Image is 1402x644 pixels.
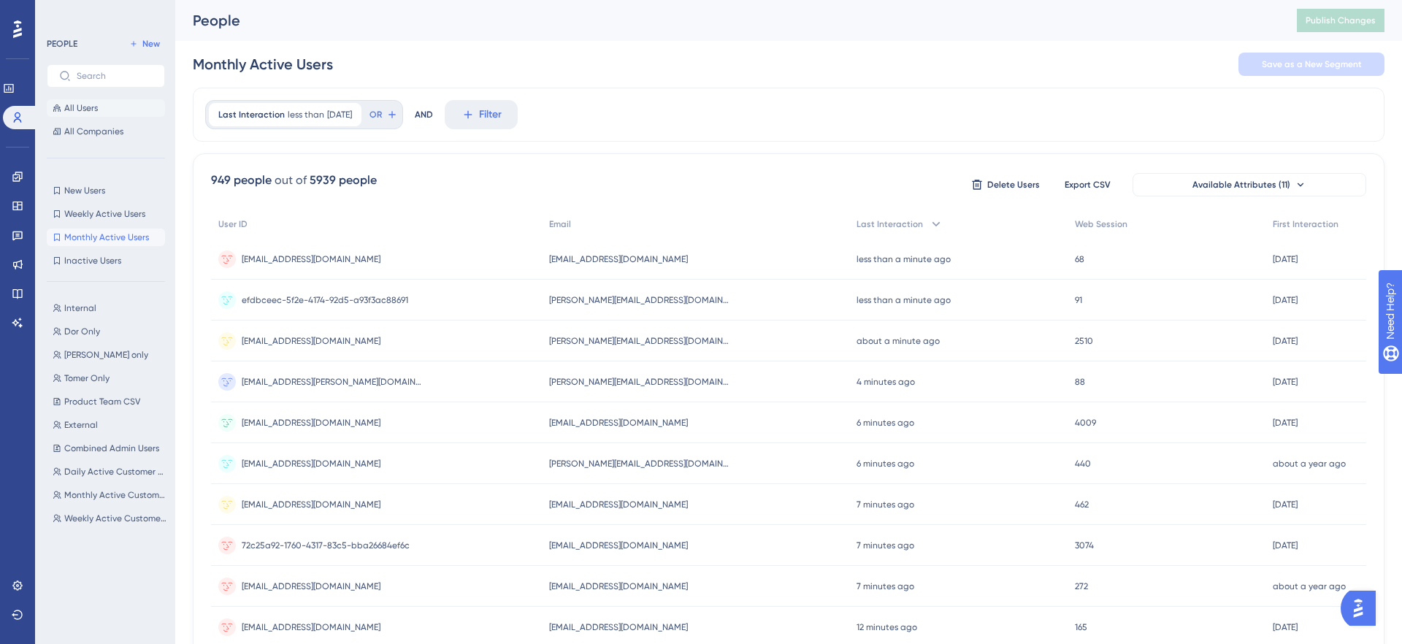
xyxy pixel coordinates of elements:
time: about a year ago [1273,459,1346,469]
span: First Interaction [1273,218,1338,230]
button: Inactive Users [47,252,165,269]
span: [EMAIL_ADDRESS][DOMAIN_NAME] [242,580,380,592]
span: 68 [1075,253,1084,265]
span: Last Interaction [218,109,285,120]
time: 7 minutes ago [857,581,914,591]
button: All Users [47,99,165,117]
span: All Users [64,102,98,114]
button: All Companies [47,123,165,140]
button: Delete Users [969,173,1042,196]
span: [EMAIL_ADDRESS][DOMAIN_NAME] [242,335,380,347]
span: [DATE] [327,109,352,120]
span: [PERSON_NAME][EMAIL_ADDRESS][DOMAIN_NAME] [549,376,732,388]
button: Weekly Active Users [47,205,165,223]
button: Publish Changes [1297,9,1384,32]
button: Product Team CSV [47,393,174,410]
span: 91 [1075,294,1082,306]
span: External [64,419,98,431]
time: 6 minutes ago [857,418,914,428]
iframe: UserGuiding AI Assistant Launcher [1341,586,1384,630]
button: Monthly Active Customer Users [47,486,174,504]
button: Export CSV [1051,173,1124,196]
span: Tomer Only [64,372,110,384]
span: [EMAIL_ADDRESS][DOMAIN_NAME] [242,253,380,265]
span: Combined Admin Users [64,442,159,454]
span: efdbceec-5f2e-4174-92d5-a93f3ac88691 [242,294,408,306]
div: People [193,10,1260,31]
button: Daily Active Customer Users [47,463,174,480]
span: 88 [1075,376,1085,388]
span: [EMAIL_ADDRESS][DOMAIN_NAME] [549,253,688,265]
span: Last Interaction [857,218,923,230]
span: 272 [1075,580,1088,592]
span: Export CSV [1065,179,1111,191]
div: out of [275,172,307,189]
time: [DATE] [1273,499,1298,510]
time: 7 minutes ago [857,499,914,510]
span: Inactive Users [64,255,121,267]
time: [DATE] [1273,418,1298,428]
span: 72c25a92-1760-4317-83c5-bba26684ef6c [242,540,410,551]
span: less than [288,109,324,120]
span: Product Team CSV [64,396,140,407]
button: Monthly Active Users [47,229,165,246]
button: External [47,416,174,434]
span: 2510 [1075,335,1093,347]
span: Weekly Active Users [64,208,145,220]
span: Email [549,218,571,230]
div: PEOPLE [47,38,77,50]
span: Web Session [1075,218,1127,230]
span: 440 [1075,458,1091,469]
time: 12 minutes ago [857,622,917,632]
span: Available Attributes (11) [1192,179,1290,191]
span: [EMAIL_ADDRESS][PERSON_NAME][DOMAIN_NAME] [242,376,424,388]
div: 949 people [211,172,272,189]
span: [PERSON_NAME] only [64,349,148,361]
span: 3074 [1075,540,1094,551]
span: [PERSON_NAME][EMAIL_ADDRESS][DOMAIN_NAME] [549,458,732,469]
time: 6 minutes ago [857,459,914,469]
button: Dor Only [47,323,174,340]
span: Monthly Active Users [64,231,149,243]
button: Internal [47,299,174,317]
span: Internal [64,302,96,314]
button: Filter [445,100,518,129]
span: [EMAIL_ADDRESS][DOMAIN_NAME] [549,621,688,633]
span: [EMAIL_ADDRESS][DOMAIN_NAME] [549,540,688,551]
button: Tomer Only [47,369,174,387]
button: Save as a New Segment [1238,53,1384,76]
div: 5939 people [310,172,377,189]
span: 462 [1075,499,1089,510]
time: [DATE] [1273,295,1298,305]
time: [DATE] [1273,254,1298,264]
span: [EMAIL_ADDRESS][DOMAIN_NAME] [242,458,380,469]
time: 4 minutes ago [857,377,915,387]
button: Weekly Active Customer Users [47,510,174,527]
span: Publish Changes [1306,15,1376,26]
span: [EMAIL_ADDRESS][DOMAIN_NAME] [242,621,380,633]
button: New [124,35,165,53]
div: AND [415,100,433,129]
span: [EMAIL_ADDRESS][DOMAIN_NAME] [549,499,688,510]
time: [DATE] [1273,622,1298,632]
time: about a year ago [1273,581,1346,591]
button: Available Attributes (11) [1133,173,1366,196]
input: Search [77,71,153,81]
span: [PERSON_NAME][EMAIL_ADDRESS][DOMAIN_NAME] [549,294,732,306]
button: [PERSON_NAME] only [47,346,174,364]
span: Monthly Active Customer Users [64,489,168,501]
button: OR [367,103,399,126]
span: Save as a New Segment [1262,58,1362,70]
div: Monthly Active Users [193,54,333,74]
span: New Users [64,185,105,196]
time: less than a minute ago [857,254,951,264]
time: [DATE] [1273,540,1298,551]
span: Weekly Active Customer Users [64,513,168,524]
time: [DATE] [1273,377,1298,387]
span: Filter [479,106,502,123]
span: Need Help? [34,4,91,21]
span: User ID [218,218,248,230]
button: Combined Admin Users [47,440,174,457]
time: [DATE] [1273,336,1298,346]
